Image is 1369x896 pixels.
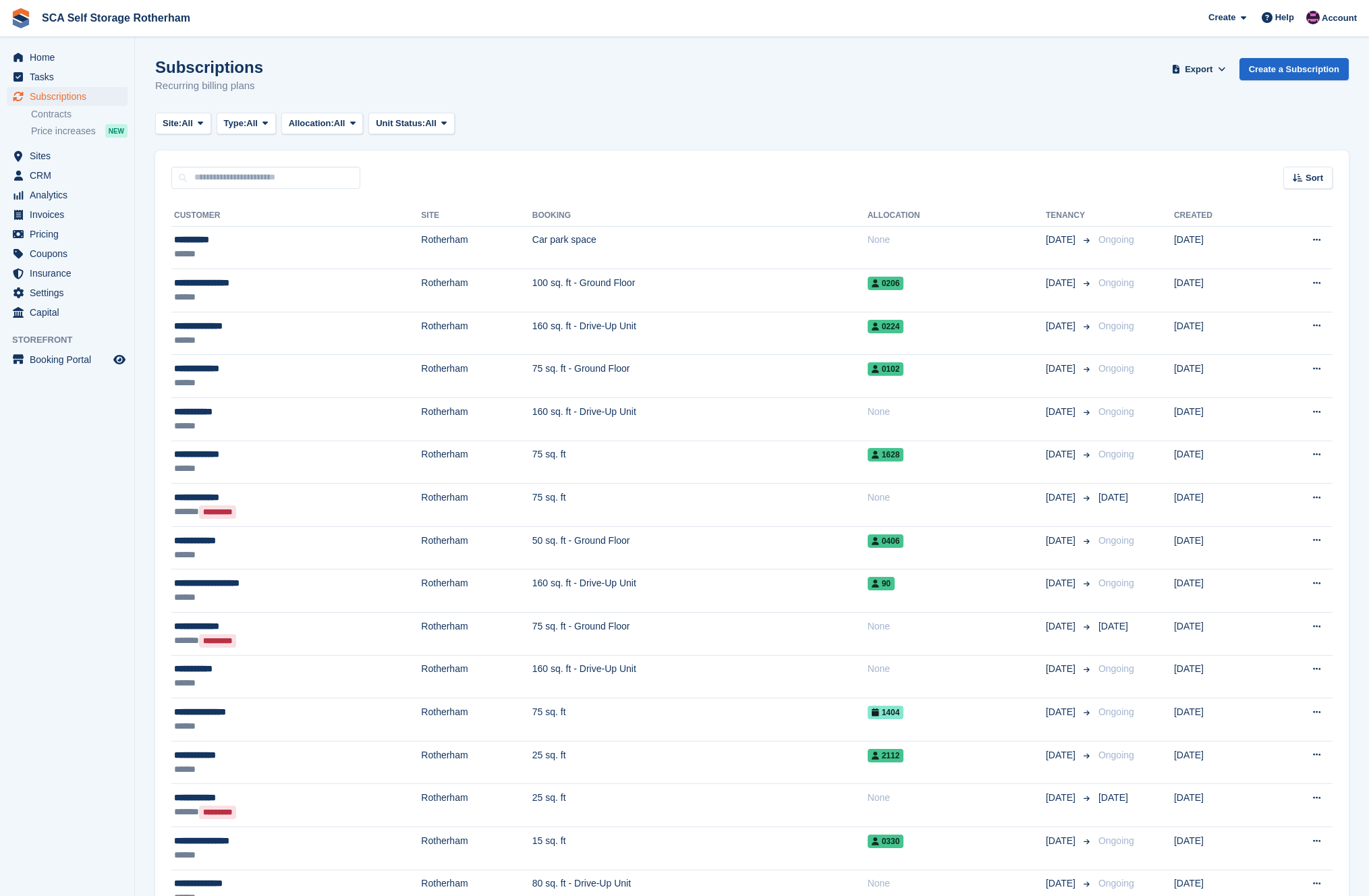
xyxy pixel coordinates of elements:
[163,117,181,130] span: Site:
[1098,535,1134,546] span: Ongoing
[532,355,868,398] td: 75 sq. ft - Ground Floor
[868,749,904,762] span: 2112
[1174,526,1266,569] td: [DATE]
[30,264,111,283] span: Insurance
[181,117,193,130] span: All
[1098,792,1128,803] span: [DATE]
[868,320,904,333] span: 0224
[1239,58,1349,80] a: Create a Subscription
[155,78,263,94] p: Recurring billing plans
[532,526,868,569] td: 50 sq. ft - Ground Floor
[1046,405,1078,419] span: [DATE]
[421,484,532,527] td: Rotherham
[1046,834,1078,848] span: [DATE]
[30,205,111,224] span: Invoices
[1098,320,1134,331] span: Ongoing
[1174,613,1266,656] td: [DATE]
[217,113,276,135] button: Type: All
[532,398,868,441] td: 160 sq. ft - Drive-Up Unit
[1174,205,1266,227] th: Created
[421,569,532,613] td: Rotherham
[7,146,128,165] a: menu
[868,577,895,590] span: 90
[7,166,128,185] a: menu
[30,186,111,204] span: Analytics
[1174,827,1266,870] td: [DATE]
[1098,449,1134,459] span: Ongoing
[30,48,111,67] span: Home
[30,146,111,165] span: Sites
[1174,698,1266,741] td: [DATE]
[1174,441,1266,484] td: [DATE]
[1169,58,1229,80] button: Export
[1098,621,1128,632] span: [DATE]
[224,117,247,130] span: Type:
[532,569,868,613] td: 160 sq. ft - Drive-Up Unit
[11,8,31,28] img: stora-icon-8386f47178a22dfd0bd8f6a31ec36ba5ce8667c1dd55bd0f319d3a0aa187defe.svg
[1306,171,1323,185] span: Sort
[1174,741,1266,784] td: [DATE]
[7,244,128,263] a: menu
[155,58,263,76] h1: Subscriptions
[7,205,128,224] a: menu
[532,827,868,870] td: 15 sq. ft
[868,534,904,548] span: 0406
[7,283,128,302] a: menu
[30,67,111,86] span: Tasks
[1098,835,1134,846] span: Ongoing
[1046,447,1078,461] span: [DATE]
[7,186,128,204] a: menu
[1322,11,1357,25] span: Account
[1046,791,1078,805] span: [DATE]
[868,835,904,848] span: 0330
[30,350,111,369] span: Booking Portal
[30,303,111,322] span: Capital
[532,655,868,698] td: 160 sq. ft - Drive-Up Unit
[532,312,868,355] td: 160 sq. ft - Drive-Up Unit
[12,333,134,347] span: Storefront
[1046,534,1078,548] span: [DATE]
[1098,234,1134,245] span: Ongoing
[421,226,532,269] td: Rotherham
[30,166,111,185] span: CRM
[246,117,258,130] span: All
[7,225,128,244] a: menu
[1046,619,1078,634] span: [DATE]
[1098,492,1128,503] span: [DATE]
[31,108,128,121] a: Contracts
[1098,578,1134,588] span: Ongoing
[421,827,532,870] td: Rotherham
[421,398,532,441] td: Rotherham
[1174,355,1266,398] td: [DATE]
[868,619,1046,634] div: None
[868,205,1046,227] th: Allocation
[421,441,532,484] td: Rotherham
[1174,226,1266,269] td: [DATE]
[1174,269,1266,312] td: [DATE]
[1098,878,1134,889] span: Ongoing
[36,7,196,29] a: SCA Self Storage Rotherham
[868,791,1046,805] div: None
[155,113,211,135] button: Site: All
[1185,63,1212,76] span: Export
[868,876,1046,891] div: None
[425,117,437,130] span: All
[31,123,128,138] a: Price increases NEW
[1098,363,1134,374] span: Ongoing
[7,67,128,86] a: menu
[1208,11,1235,24] span: Create
[532,784,868,827] td: 25 sq. ft
[421,269,532,312] td: Rotherham
[868,405,1046,419] div: None
[868,233,1046,247] div: None
[868,662,1046,676] div: None
[105,124,128,138] div: NEW
[421,355,532,398] td: Rotherham
[31,125,96,138] span: Price increases
[1046,205,1093,227] th: Tenancy
[334,117,345,130] span: All
[1046,491,1078,505] span: [DATE]
[1174,484,1266,527] td: [DATE]
[532,441,868,484] td: 75 sq. ft
[1174,784,1266,827] td: [DATE]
